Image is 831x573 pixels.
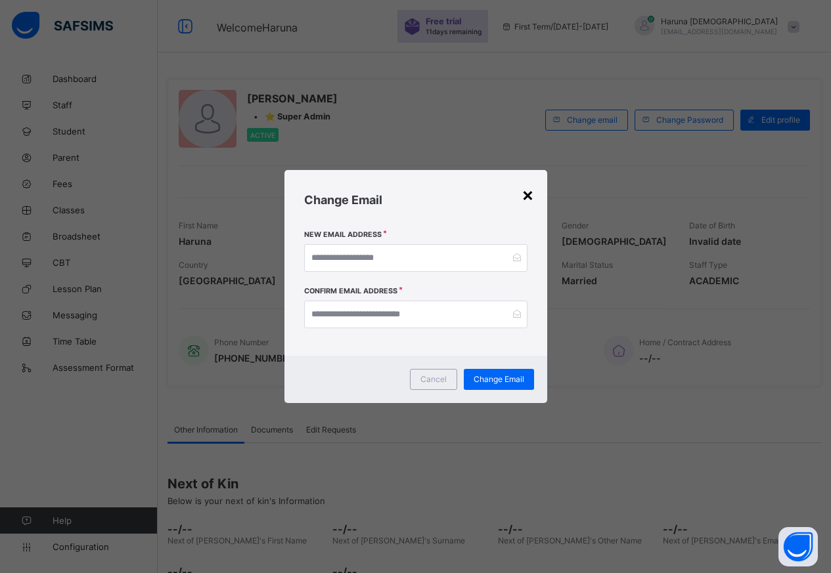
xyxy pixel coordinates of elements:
[522,183,534,205] div: ×
[304,230,382,239] label: New Email Address
[420,374,447,384] span: Cancel
[304,193,528,207] h2: Change Email
[778,527,818,566] button: Open asap
[304,287,397,295] label: Confirm Email Address
[474,374,524,384] span: Change Email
